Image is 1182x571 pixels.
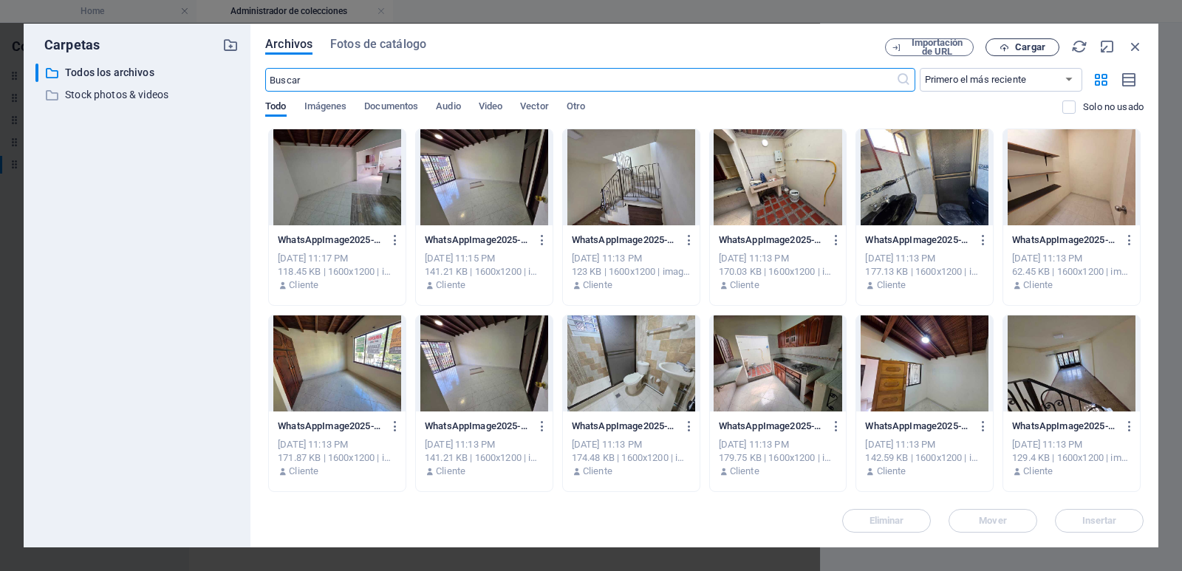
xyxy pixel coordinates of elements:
[278,438,397,451] div: [DATE] 11:13 PM
[289,465,318,478] p: Cliente
[436,98,460,118] span: Audio
[265,98,286,118] span: Todo
[1012,265,1131,278] div: 62.45 KB | 1600x1200 | image/jpeg
[278,233,383,247] p: WhatsAppImage2025-09-29at9.30.46AM--QZF6_cfDUq84rAwVl3quw.jpeg
[520,98,549,118] span: Vector
[572,252,691,265] div: [DATE] 11:13 PM
[436,465,465,478] p: Cliente
[65,86,211,103] p: Stock photos & videos
[436,278,465,292] p: Cliente
[1012,252,1131,265] div: [DATE] 11:13 PM
[1023,465,1053,478] p: Cliente
[877,465,906,478] p: Cliente
[719,438,838,451] div: [DATE] 11:13 PM
[865,233,970,247] p: WhatsAppImage2025-09-29at9.30.45AM-lBV5SSf8vYnDG4anW_7AmA.jpeg
[583,278,612,292] p: Cliente
[425,438,544,451] div: [DATE] 11:13 PM
[719,252,838,265] div: [DATE] 11:13 PM
[425,420,530,433] p: WhatsAppImage2025-09-29at9.30.45AM3-CyWCtmWop_GKbxJMZI3XQg.jpeg
[425,252,544,265] div: [DATE] 11:15 PM
[1023,278,1053,292] p: Cliente
[35,86,239,104] div: Stock photos & videos
[289,278,318,292] p: Cliente
[304,98,347,118] span: Imágenes
[730,278,759,292] p: Cliente
[583,465,612,478] p: Cliente
[865,438,984,451] div: [DATE] 11:13 PM
[865,265,984,278] div: 177.13 KB | 1600x1200 | image/jpeg
[1127,38,1144,55] i: Cerrar
[572,420,677,433] p: WhatsAppImage2025-09-29at9.30.45AM2-izaZAW4LlZsddD-6dyjwdg.jpeg
[425,451,544,465] div: 141.21 KB | 1600x1200 | image/jpeg
[572,438,691,451] div: [DATE] 11:13 PM
[567,98,585,118] span: Otro
[1071,38,1087,55] i: Volver a cargar
[278,451,397,465] div: 171.87 KB | 1600x1200 | image/jpeg
[1015,43,1045,52] span: Cargar
[1083,100,1144,114] p: Solo muestra los archivos que no están usándose en el sitio web. Los archivos añadidos durante es...
[572,451,691,465] div: 174.48 KB | 1600x1200 | image/jpeg
[65,64,211,81] p: Todos los archivos
[1012,438,1131,451] div: [DATE] 11:13 PM
[265,68,895,92] input: Buscar
[1012,451,1131,465] div: 129.4 KB | 1600x1200 | image/jpeg
[572,265,691,278] div: 123 KB | 1600x1200 | image/jpeg
[35,64,38,82] div: ​
[330,35,426,53] span: Fotos de catálogo
[425,233,530,247] p: WhatsAppImage2025-09-29at9.30.45AM3-j9g9LBGxGwKy21QqklDj1A.jpeg
[865,420,970,433] p: WhatsAppImage2025-09-29at9.30.44AM2-yvQpVOTeQg3TLWFllFEbqA.jpeg
[719,233,824,247] p: WhatsAppImage2025-09-29at9.30.44AM3-0GFLwR6PXc8Zgvslnd0GNQ.jpeg
[425,265,544,278] div: 141.21 KB | 1600x1200 | image/jpeg
[719,420,824,433] p: WhatsAppImage2025-09-29at9.30.45AM1-jLL81rmBoYTPK_9leCO80g.jpeg
[1099,38,1116,55] i: Minimizar
[865,252,984,265] div: [DATE] 11:13 PM
[222,37,239,53] i: Crear carpeta
[265,35,312,53] span: Archivos
[278,252,397,265] div: [DATE] 11:17 PM
[865,451,984,465] div: 142.59 KB | 1600x1200 | image/jpeg
[719,265,838,278] div: 170.03 KB | 1600x1200 | image/jpeg
[278,265,397,278] div: 118.45 KB | 1600x1200 | image/jpeg
[479,98,502,118] span: Video
[278,420,383,433] p: WhatsAppImage2025-09-29at9.30.45AM4--scSsbVBR93dBJ5QY0S5SQ.jpeg
[572,233,677,247] p: WhatsAppImage2025-09-29at9.30.44AM-cjhmqoGep1wtlkSGoMmnDA.jpeg
[907,38,967,56] span: Importación de URL
[719,451,838,465] div: 179.75 KB | 1600x1200 | image/jpeg
[1012,233,1117,247] p: WhatsAppImage2025-09-29at9.30.45AM5-Tz9-IctsB_cEFxdPdA2VyQ.jpeg
[730,465,759,478] p: Cliente
[985,38,1059,56] button: Cargar
[364,98,418,118] span: Documentos
[1012,420,1117,433] p: WhatsAppImage2025-09-29at9.30.44AM1-eFEAqWnGhcnAayTenrHAWw.jpeg
[885,38,974,56] button: Importación de URL
[877,278,906,292] p: Cliente
[35,35,100,55] p: Carpetas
